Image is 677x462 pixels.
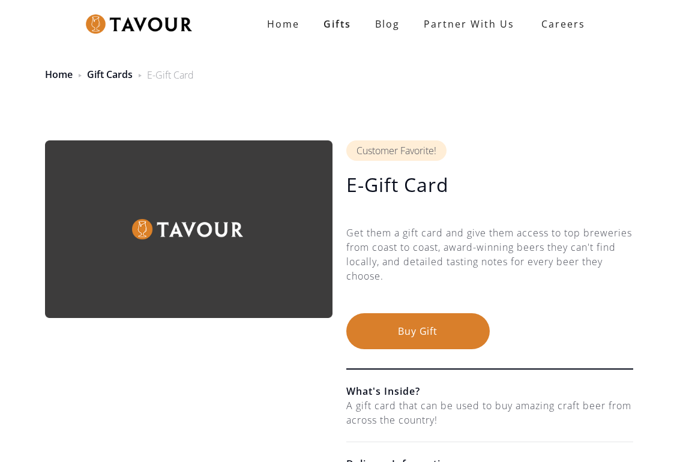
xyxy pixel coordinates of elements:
a: Home [45,68,73,81]
a: Blog [363,12,412,36]
a: Gift Cards [87,68,133,81]
div: Customer Favorite! [346,140,447,161]
a: Gifts [311,12,363,36]
a: partner with us [412,12,526,36]
strong: Home [267,17,299,31]
a: Careers [526,7,594,41]
div: Get them a gift card and give them access to top breweries from coast to coast, award-winning bee... [346,226,634,313]
a: Home [255,12,311,36]
h1: E-Gift Card [346,173,634,197]
button: Buy Gift [346,313,490,349]
div: A gift card that can be used to buy amazing craft beer from across the country! [346,398,634,427]
h6: What's Inside? [346,384,634,398]
div: E-Gift Card [147,68,194,82]
strong: Careers [541,12,585,36]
